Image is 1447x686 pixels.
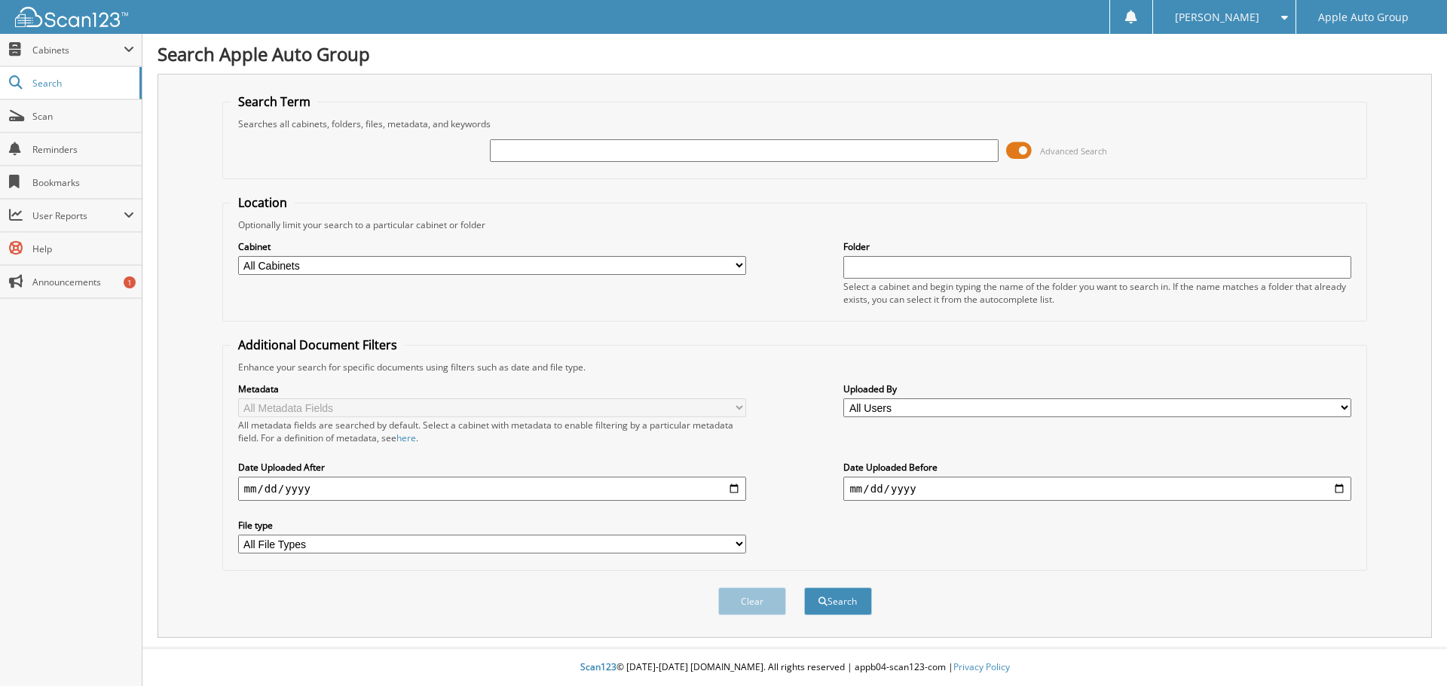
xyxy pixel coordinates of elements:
[238,419,746,444] div: All metadata fields are searched by default. Select a cabinet with metadata to enable filtering b...
[843,240,1351,253] label: Folder
[32,77,132,90] span: Search
[843,383,1351,395] label: Uploaded By
[231,337,405,353] legend: Additional Document Filters
[231,117,1360,130] div: Searches all cabinets, folders, files, metadata, and keywords
[32,242,134,255] span: Help
[32,209,124,222] span: User Reports
[1175,13,1259,22] span: [PERSON_NAME]
[396,431,416,444] a: here
[32,110,134,123] span: Scan
[718,587,786,615] button: Clear
[238,461,746,474] label: Date Uploaded After
[231,361,1360,373] div: Enhance your search for specific documents using filters such as date and file type.
[238,519,746,532] label: File type
[843,280,1351,306] div: Select a cabinet and begin typing the name of the folder you want to search in. If the name match...
[32,143,134,156] span: Reminders
[124,276,136,288] div: 1
[231,218,1360,231] div: Optionally limit your search to a particular cabinet or folder
[953,660,1010,673] a: Privacy Policy
[238,477,746,501] input: start
[1318,13,1409,22] span: Apple Auto Group
[15,7,128,27] img: scan123-logo-white.svg
[158,41,1432,66] h1: Search Apple Auto Group
[32,176,134,189] span: Bookmarks
[843,477,1351,501] input: end
[231,194,295,211] legend: Location
[843,461,1351,474] label: Date Uploaded Before
[238,240,746,253] label: Cabinet
[32,44,124,56] span: Cabinets
[231,93,318,110] legend: Search Term
[238,383,746,395] label: Metadata
[804,587,872,615] button: Search
[580,660,616,673] span: Scan123
[142,649,1447,686] div: © [DATE]-[DATE] [DOMAIN_NAME]. All rights reserved | appb04-scan123-com |
[32,276,134,288] span: Announcements
[1040,145,1107,157] span: Advanced Search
